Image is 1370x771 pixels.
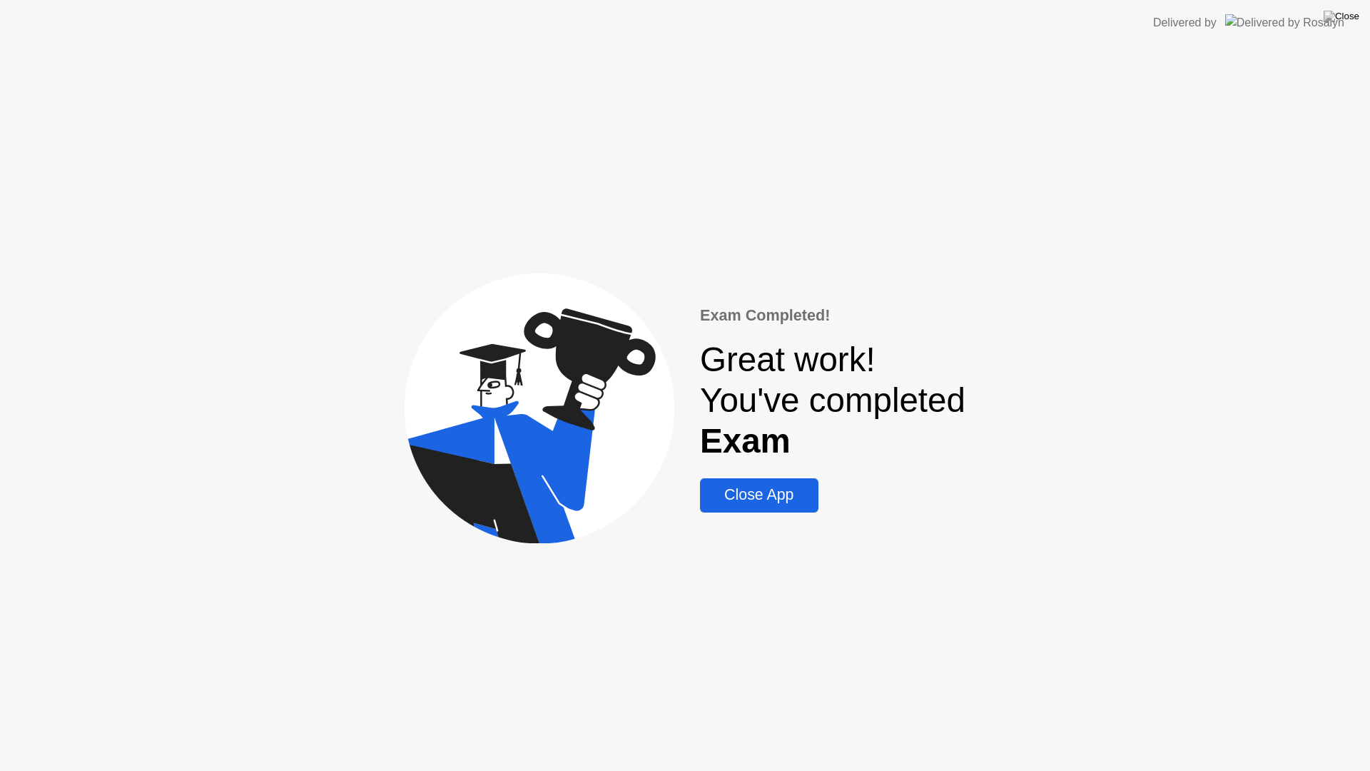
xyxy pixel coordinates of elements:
div: Close App [704,486,813,504]
img: Close [1324,11,1359,22]
div: Exam Completed! [700,304,965,327]
div: Great work! You've completed [700,339,965,461]
button: Close App [700,478,818,513]
b: Exam [700,422,791,460]
div: Delivered by [1153,14,1217,31]
img: Delivered by Rosalyn [1225,14,1344,31]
